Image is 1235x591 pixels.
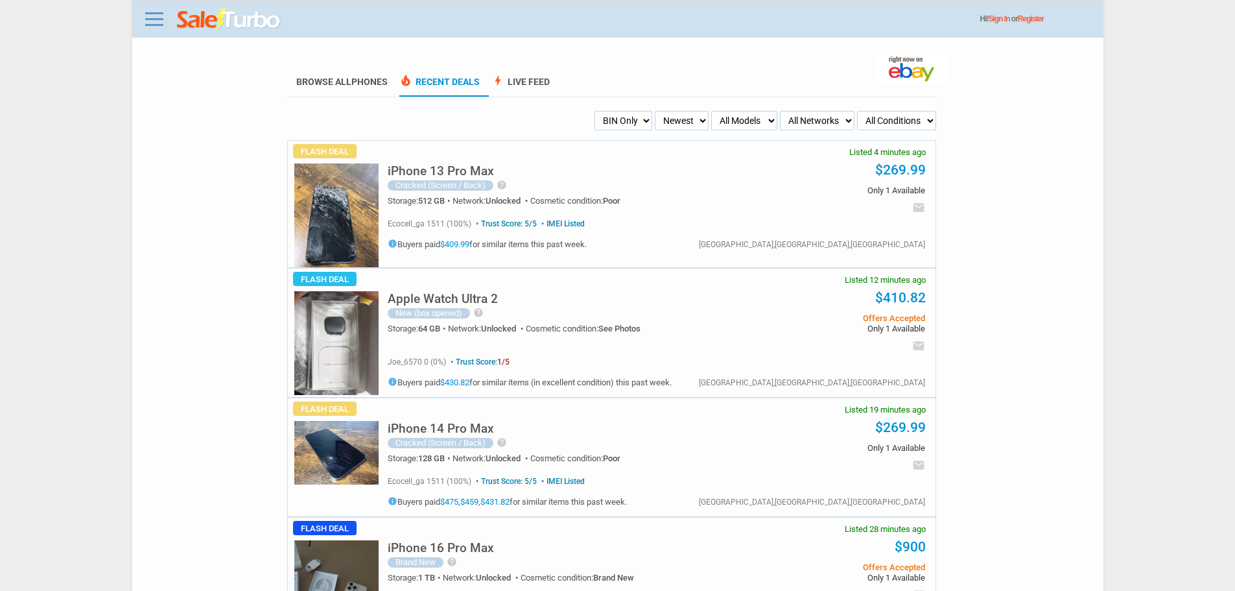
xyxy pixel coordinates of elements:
span: 1 TB [418,573,435,583]
a: $900 [895,539,926,555]
span: Only 1 Available [729,573,924,582]
i: info [388,239,397,248]
span: bolt [491,74,504,87]
span: Trust Score: 5/5 [473,477,537,486]
span: IMEI Listed [539,219,585,228]
span: joe_6570 0 (0%) [388,357,446,367]
span: Flash Deal [293,402,357,416]
a: $430.82 [440,378,469,387]
span: 512 GB [418,196,445,206]
div: [GEOGRAPHIC_DATA],[GEOGRAPHIC_DATA],[GEOGRAPHIC_DATA] [699,379,925,387]
span: Hi! [980,14,989,23]
a: boltLive Feed [491,77,550,97]
img: s-l225.jpg [294,291,379,395]
span: Phones [351,77,388,87]
h5: Apple Watch Ultra 2 [388,293,498,305]
a: $410.82 [875,290,926,306]
div: Cosmetic condition: [530,454,620,463]
div: Network: [453,197,530,205]
div: Storage: [388,324,448,333]
span: ecocell_ga 1511 (100%) [388,477,471,486]
span: Flash Deal [293,521,357,535]
a: iPhone 16 Pro Max [388,544,494,554]
div: Cracked (Screen / Back) [388,438,493,448]
span: ecocell_ga 1511 (100%) [388,219,471,228]
a: Apple Watch Ultra 2 [388,295,498,305]
div: Brand New [388,557,443,568]
span: Offers Accepted [729,563,924,572]
span: 64 GB [418,324,440,333]
a: $475 [440,497,458,507]
span: Trust Score: 5/5 [473,219,537,228]
div: New (box opened) [388,308,470,319]
i: email [912,339,925,352]
a: local_fire_departmentRecent Deals [399,77,480,97]
h5: Buyers paid for similar items this past week. [388,239,587,248]
a: $269.99 [875,162,926,178]
i: help [497,180,507,190]
span: Unlocked [486,196,521,206]
div: Storage: [388,573,443,582]
span: Unlocked [476,573,511,583]
span: Listed 28 minutes ago [845,525,926,533]
span: Flash Deal [293,144,357,158]
span: local_fire_department [399,74,412,87]
img: s-l225.jpg [294,421,379,485]
span: Only 1 Available [729,186,924,195]
div: Storage: [388,454,453,463]
i: email [912,201,925,214]
span: Only 1 Available [729,324,924,333]
a: iPhone 13 Pro Max [388,167,494,177]
span: 128 GB [418,453,445,463]
span: Flash Deal [293,272,357,286]
h5: iPhone 14 Pro Max [388,422,494,435]
h5: iPhone 13 Pro Max [388,165,494,177]
div: Cosmetic condition: [530,197,620,205]
a: Sign In [989,14,1010,23]
h5: Buyers paid , , for similar items this past week. [388,496,627,506]
h5: Buyers paid for similar items (in excellent condition) this past week. [388,377,672,387]
a: iPhone 14 Pro Max [388,425,494,435]
div: Network: [453,454,530,463]
img: s-l225.jpg [294,163,379,267]
span: Unlocked [481,324,516,333]
span: See Photos [598,324,641,333]
a: Browse AllPhones [296,77,388,87]
a: Register [1018,14,1044,23]
span: Trust Score: [448,357,510,367]
a: $269.99 [875,420,926,435]
div: Network: [443,573,521,582]
span: Listed 19 minutes ago [845,405,926,414]
span: Unlocked [486,453,521,463]
div: Cracked (Screen / Back) [388,180,493,191]
i: info [388,496,397,506]
i: info [388,377,397,387]
h5: iPhone 16 Pro Max [388,542,494,554]
span: 1/5 [497,357,510,367]
img: saleturbo.com - Online Deals and Discount Coupons [177,8,281,32]
div: Cosmetic condition: [526,324,641,333]
span: Brand New [593,573,634,583]
div: Storage: [388,197,453,205]
a: $431.82 [480,497,510,507]
i: help [473,308,484,318]
span: Offers Accepted [729,314,924,322]
div: Cosmetic condition: [521,573,634,582]
span: Only 1 Available [729,444,924,452]
span: or [1011,14,1044,23]
div: [GEOGRAPHIC_DATA],[GEOGRAPHIC_DATA],[GEOGRAPHIC_DATA] [699,498,925,506]
div: [GEOGRAPHIC_DATA],[GEOGRAPHIC_DATA],[GEOGRAPHIC_DATA] [699,241,925,248]
span: Poor [603,453,620,463]
span: Listed 12 minutes ago [845,276,926,284]
i: help [497,437,507,448]
span: IMEI Listed [539,477,585,486]
i: email [912,459,925,472]
span: Listed 4 minutes ago [849,148,926,156]
i: help [447,557,457,567]
a: $459 [460,497,478,507]
div: Network: [448,324,526,333]
span: Poor [603,196,620,206]
a: $409.99 [440,239,469,249]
